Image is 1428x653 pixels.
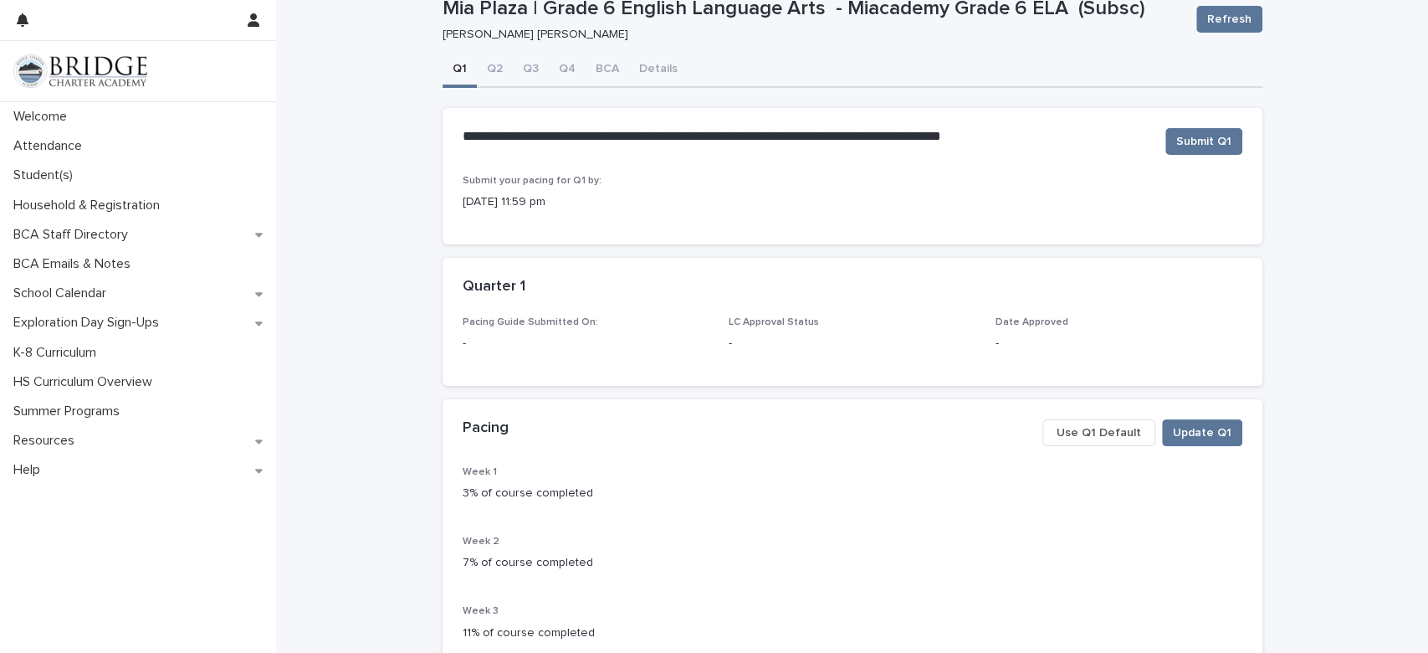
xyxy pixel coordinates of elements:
h2: Quarter 1 [463,278,525,296]
span: Week 1 [463,467,497,477]
p: Student(s) [7,167,86,183]
p: - [996,335,1242,352]
p: 3% of course completed [463,485,1242,502]
button: Update Q1 [1162,419,1242,446]
span: Update Q1 [1173,424,1231,441]
button: Details [629,53,688,88]
p: Exploration Day Sign-Ups [7,315,172,331]
span: Use Q1 Default [1057,424,1141,441]
p: Welcome [7,109,80,125]
p: Household & Registration [7,198,173,213]
p: 11% of course completed [463,625,1242,642]
p: 7% of course completed [463,554,1242,572]
button: Q1 [443,53,477,88]
p: [DATE] 11:59 pm [463,193,1242,211]
button: Q3 [513,53,549,88]
span: Date Approved [996,317,1068,327]
button: Q4 [549,53,586,88]
span: LC Approval Status [729,317,819,327]
span: Pacing Guide Submitted On: [463,317,598,327]
button: Refresh [1196,6,1262,33]
img: V1C1m3IdTEidaUdm9Hs0 [13,54,147,88]
p: Summer Programs [7,404,133,419]
p: School Calendar [7,285,120,301]
h2: Pacing [463,419,509,438]
p: HS Curriculum Overview [7,374,166,390]
span: Week 3 [463,606,499,616]
button: BCA [586,53,629,88]
span: Submit your pacing for Q1 by: [463,176,601,186]
button: Submit Q1 [1165,128,1242,155]
span: Submit Q1 [1176,133,1231,150]
p: Help [7,462,54,478]
p: Resources [7,433,88,449]
p: Attendance [7,138,95,154]
p: K-8 Curriculum [7,345,110,361]
span: Week 2 [463,537,499,547]
p: - [729,335,975,352]
span: Refresh [1207,11,1251,28]
p: [PERSON_NAME] [PERSON_NAME] [443,28,1176,42]
p: BCA Emails & Notes [7,256,144,272]
p: BCA Staff Directory [7,227,141,243]
button: Use Q1 Default [1042,419,1155,446]
p: - [463,335,709,352]
button: Q2 [477,53,513,88]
